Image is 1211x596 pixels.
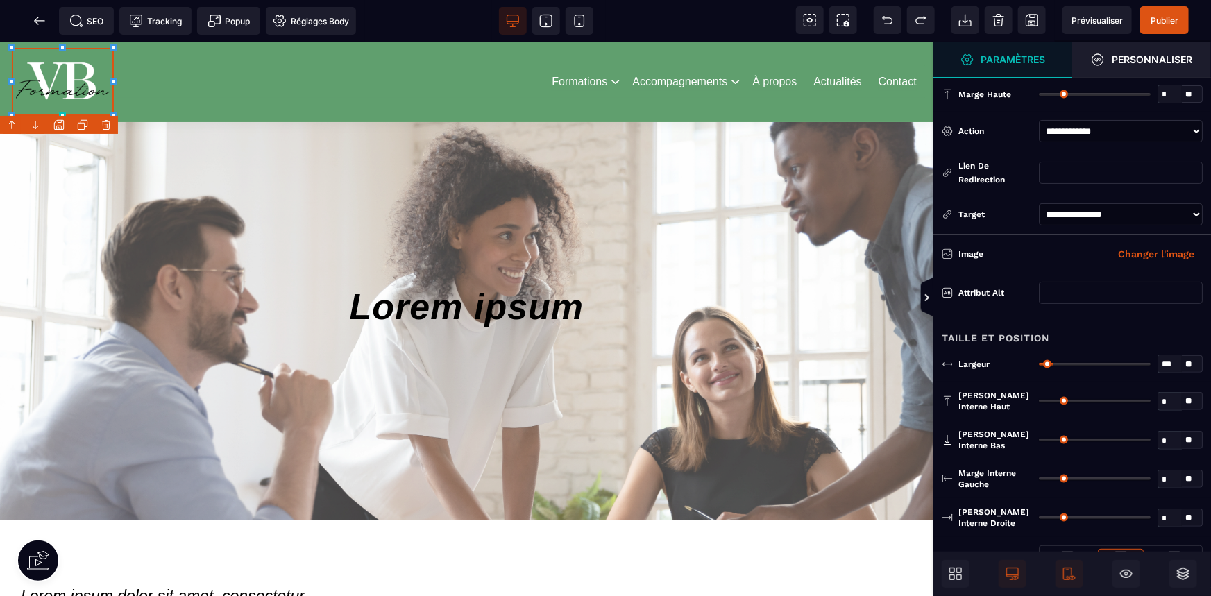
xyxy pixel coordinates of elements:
span: Métadata SEO [59,7,114,35]
a: À propos [752,31,797,49]
div: Attribut alt [958,286,1032,300]
img: loading [1167,550,1181,563]
img: loading [1114,550,1128,563]
span: Ouvrir le gestionnaire de styles [1072,42,1211,78]
div: Image [958,247,1081,261]
span: Afficher le desktop [999,560,1026,588]
img: loading [1060,550,1074,563]
span: Voir tablette [532,7,560,35]
button: Changer l'image [1110,243,1203,265]
span: [PERSON_NAME] interne droite [958,506,1032,529]
span: [PERSON_NAME] interne bas [958,429,1032,451]
span: Rétablir [907,6,935,34]
span: Lorem ipsum [350,245,584,285]
span: Voir bureau [499,7,527,35]
span: Enregistrer [1018,6,1046,34]
span: SEO [69,14,104,28]
span: Marge haute [958,89,1011,100]
strong: Paramètres [981,54,1046,65]
div: Lien de redirection [942,159,1032,187]
span: Voir les composants [796,6,824,34]
a: Accompagnements [632,31,727,49]
a: Contact [879,31,917,49]
span: Prévisualiser [1072,15,1123,26]
span: Défaire [874,6,901,34]
span: Importer [951,6,979,34]
span: Marge interne gauche [958,468,1032,490]
span: Tracking [129,14,182,28]
div: Action [958,124,1032,138]
span: Popup [208,14,251,28]
span: Code de suivi [119,7,192,35]
div: Taille et position [933,321,1211,346]
p: Position [942,550,990,563]
span: Voir mobile [566,7,593,35]
i: Lorem ipsum dolor sit amet, consectetur [21,545,305,563]
span: Ouvrir le gestionnaire de styles [933,42,1072,78]
span: Favicon [266,7,356,35]
a: Formations [552,31,607,49]
span: Masquer le bloc [1112,560,1140,588]
span: Retour [26,7,53,35]
img: 86a4aa658127570b91344bfc39bbf4eb_Blanc_sur_fond_vert.png [12,6,114,74]
span: Créer une alerte modale [197,7,260,35]
span: Enregistrer le contenu [1140,6,1189,34]
div: Target [942,207,1032,221]
span: Ouvrir les blocs [942,560,969,588]
span: Publier [1151,15,1178,26]
span: [PERSON_NAME] interne haut [958,390,1032,412]
span: Ouvrir les calques [1169,560,1197,588]
span: Réglages Body [273,14,349,28]
span: Capture d'écran [829,6,857,34]
span: Largeur [958,359,990,370]
span: Nettoyage [985,6,1013,34]
span: Afficher les vues [933,278,947,319]
a: Actualités [813,31,861,49]
strong: Personnaliser [1112,54,1192,65]
span: Aperçu [1062,6,1132,34]
span: Afficher le mobile [1056,560,1083,588]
